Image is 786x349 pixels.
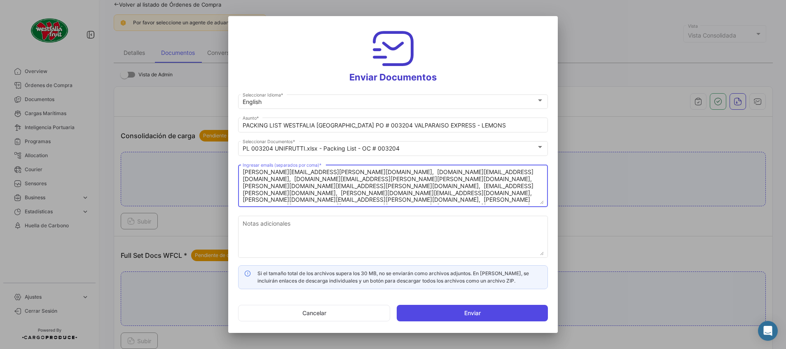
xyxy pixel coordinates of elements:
mat-select-trigger: English [243,98,262,105]
button: Cancelar [238,305,390,321]
div: Abrir Intercom Messenger [758,321,778,341]
mat-select-trigger: PL 003204 UNIFRUTTI.xlsx - Packing List - OC # 003204 [243,145,400,152]
button: Enviar [397,305,548,321]
span: Si el tamaño total de los archivos supera los 30 MB, no se enviarán como archivos adjuntos. En [P... [257,270,529,284]
h3: Enviar Documentos [238,26,548,83]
